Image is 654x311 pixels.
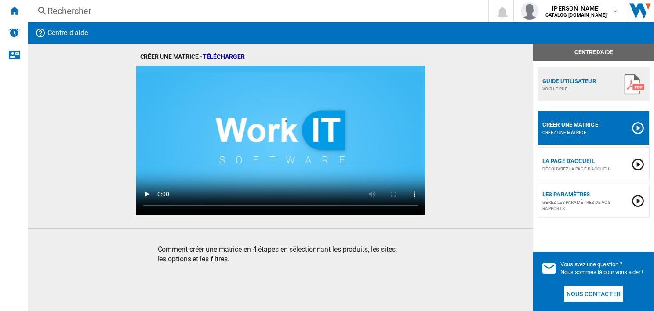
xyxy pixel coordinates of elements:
[624,74,645,95] img: pdf-100x100.png
[140,53,421,61] div: Créer une matrice -
[538,111,650,145] button: Créer une matrice Créez une matrice
[542,192,631,197] div: Les paramètres
[542,199,631,212] div: Gérez les paramètres de vos rapports.
[545,4,607,13] span: [PERSON_NAME]
[542,79,624,84] div: Guide utilisateur
[533,44,654,61] div: Centre d'aide
[538,184,650,218] button: Les paramètres Gérez les paramètres de vos rapports.
[560,260,646,276] div: Vous avez une question ? Nous sommes là pour vous aider !
[47,5,465,17] div: Rechercher
[538,147,650,181] button: La page d'accueil Découvrez la page d'accueil
[542,130,631,136] div: Créez une matrice
[564,286,623,302] button: Nous contacter
[203,53,245,60] a: Télécharger
[542,159,631,164] div: La page d'accueil
[521,2,538,20] img: profile.jpg
[542,166,631,172] div: Découvrez la page d'accueil
[538,67,650,101] button: Guide utilisateur Voir le PDF
[545,12,607,18] b: CATALOG [DOMAIN_NAME]
[542,86,624,92] div: Voir le PDF
[46,25,90,41] h2: Centre d'aide
[9,27,19,38] img: alerts-logo.svg
[158,245,404,264] h3: Comment créer une matrice en 4 étapes en sélectionnant les produits, les sites, les options et le...
[542,122,631,127] div: Créer une matrice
